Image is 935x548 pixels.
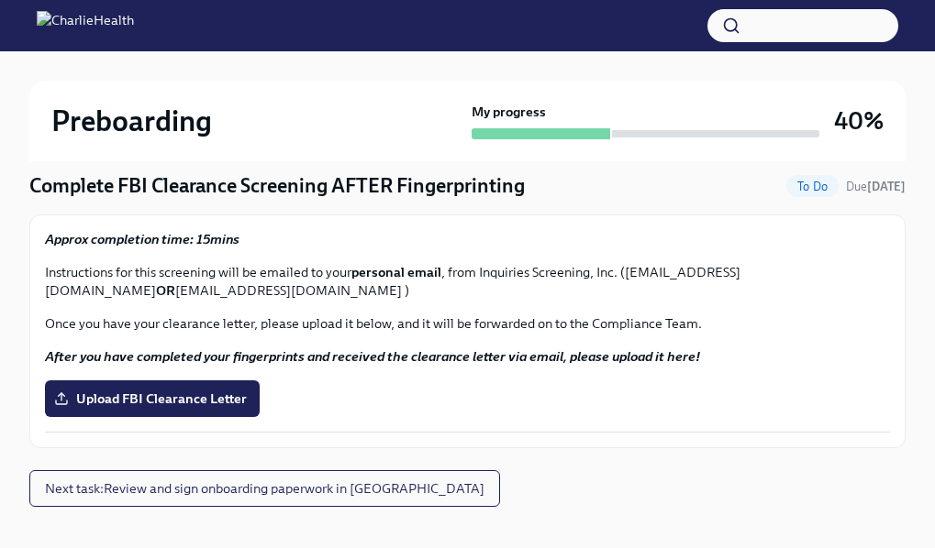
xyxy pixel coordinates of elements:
[29,470,500,507] button: Next task:Review and sign onboarding paperwork in [GEOGRAPHIC_DATA]
[351,264,441,280] strong: personal email
[45,314,890,333] p: Once you have your clearance letter, please upload it below, and it will be forwarded on to the C...
[846,178,906,195] span: October 9th, 2025 06:00
[45,479,484,498] span: Next task : Review and sign onboarding paperwork in [GEOGRAPHIC_DATA]
[867,180,906,193] strong: [DATE]
[472,103,546,121] strong: My progress
[58,389,247,408] span: Upload FBI Clearance Letter
[846,180,906,193] span: Due
[45,263,890,300] p: Instructions for this screening will be emailed to your , from Inquiries Screening, Inc. ([EMAIL_...
[45,231,239,247] strong: Approx completion time: 15mins
[786,180,839,193] span: To Do
[45,348,700,365] strong: After you have completed your fingerprints and received the clearance letter via email, please up...
[29,172,525,200] h4: Complete FBI Clearance Screening AFTER Fingerprinting
[45,380,260,417] label: Upload FBI Clearance Letter
[834,104,884,137] h3: 40%
[51,103,212,139] h2: Preboarding
[156,282,175,299] strong: OR
[37,11,134,40] img: CharlieHealth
